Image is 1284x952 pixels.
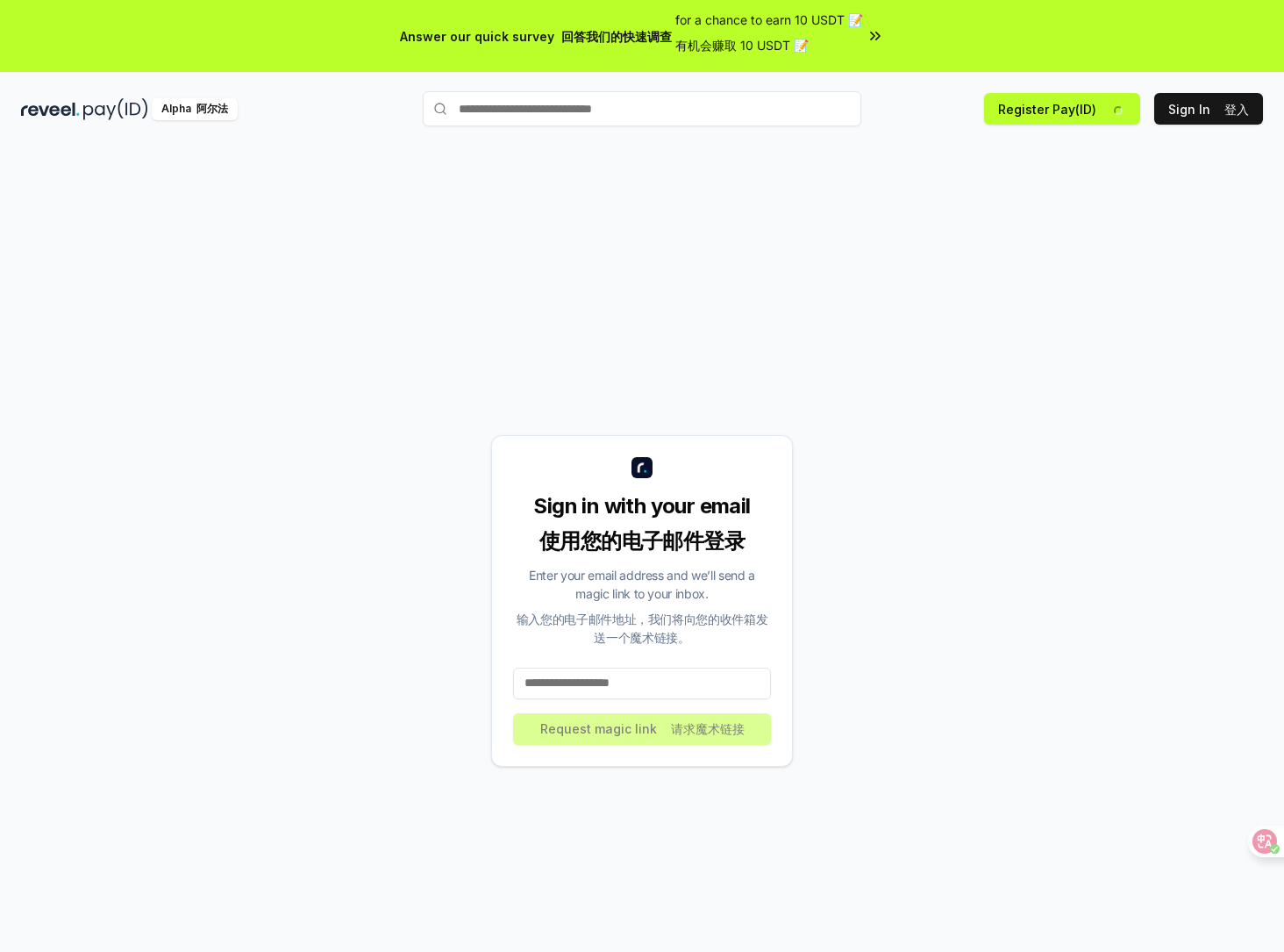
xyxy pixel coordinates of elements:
button: Sign In 登入 [1154,93,1263,125]
img: reveel_dark [21,98,80,120]
span: for a chance to earn 10 USDT 📝 [675,11,863,61]
font: 阿尔法 [196,102,228,115]
div: Enter your email address and we’ll send a magic link to your inbox. [513,566,771,654]
font: 回答我们的快速调查 [561,29,672,44]
img: logo_small [631,457,653,478]
span: Answer our quick survey [400,27,672,46]
img: pay_id [83,98,148,120]
font: 有机会赚取 10 USDT 📝 [675,38,809,53]
font: 登入 [1224,102,1249,117]
button: Register Pay(ID) [984,93,1140,125]
font: 输入您的电子邮件地址，我们将向您的收件箱发送一个魔术链接。 [517,612,768,645]
div: Alpha [152,98,238,120]
div: Sign in with your email [513,492,771,562]
font: 使用您的电子邮件登录 [539,528,745,554]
